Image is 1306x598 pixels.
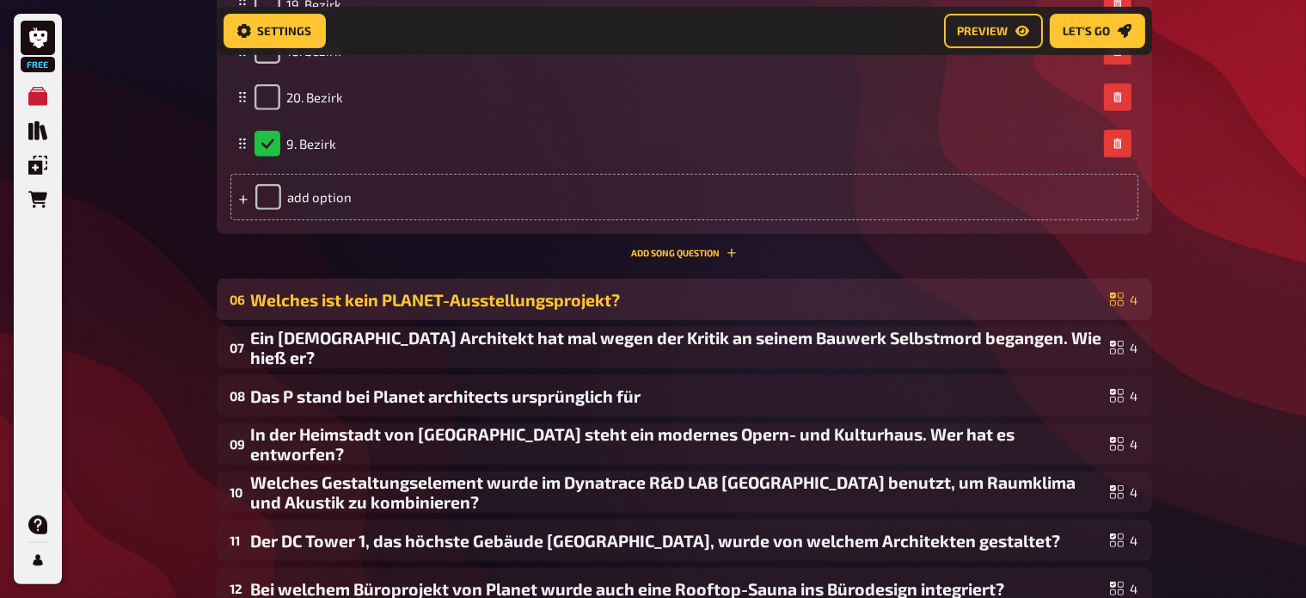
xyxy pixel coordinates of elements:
[230,436,244,452] div: 09
[251,328,1103,367] div: Ein [DEMOGRAPHIC_DATA] Architekt hat mal wegen der Kritik an seinem Bauwerk Selbstmord begangen. ...
[251,290,1103,310] div: Welches ist kein PLANET-Ausstellungsprojekt?
[1110,389,1138,403] div: 4
[1110,582,1138,595] div: 4
[1110,485,1138,499] div: 4
[287,89,344,105] span: 20. Bezirk
[958,25,1009,37] span: Preview
[251,472,1103,512] div: Welches Gestaltungselement wurde im Dynatrace R&D LAB [GEOGRAPHIC_DATA] benutzt, um Raumklima und...
[1110,341,1138,354] div: 4
[251,386,1103,406] div: Das P stand bei Planet architects ursprünglich für
[251,424,1103,464] div: In der Heimstadt von [GEOGRAPHIC_DATA] steht ein modernes Opern- und Kulturhaus. Wer hat es entwo...
[230,533,244,548] div: 11
[224,14,326,48] button: Settings
[1110,293,1138,306] div: 4
[230,174,1138,220] div: add option
[1110,437,1138,451] div: 4
[230,581,244,596] div: 12
[230,484,244,500] div: 10
[230,388,244,404] div: 08
[22,59,53,70] span: Free
[631,248,737,258] button: Add Song question
[251,531,1103,551] div: Der DC Tower 1, das höchste Gebäude [GEOGRAPHIC_DATA], wurde von welchem Architekten gestaltet?
[1110,533,1138,547] div: 4
[230,340,244,355] div: 07
[1064,25,1111,37] span: Let's go
[944,14,1043,48] button: Preview
[1050,14,1145,48] button: Let's go
[258,25,312,37] span: Settings
[230,292,244,307] div: 06
[287,136,337,151] span: 9. Bezirk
